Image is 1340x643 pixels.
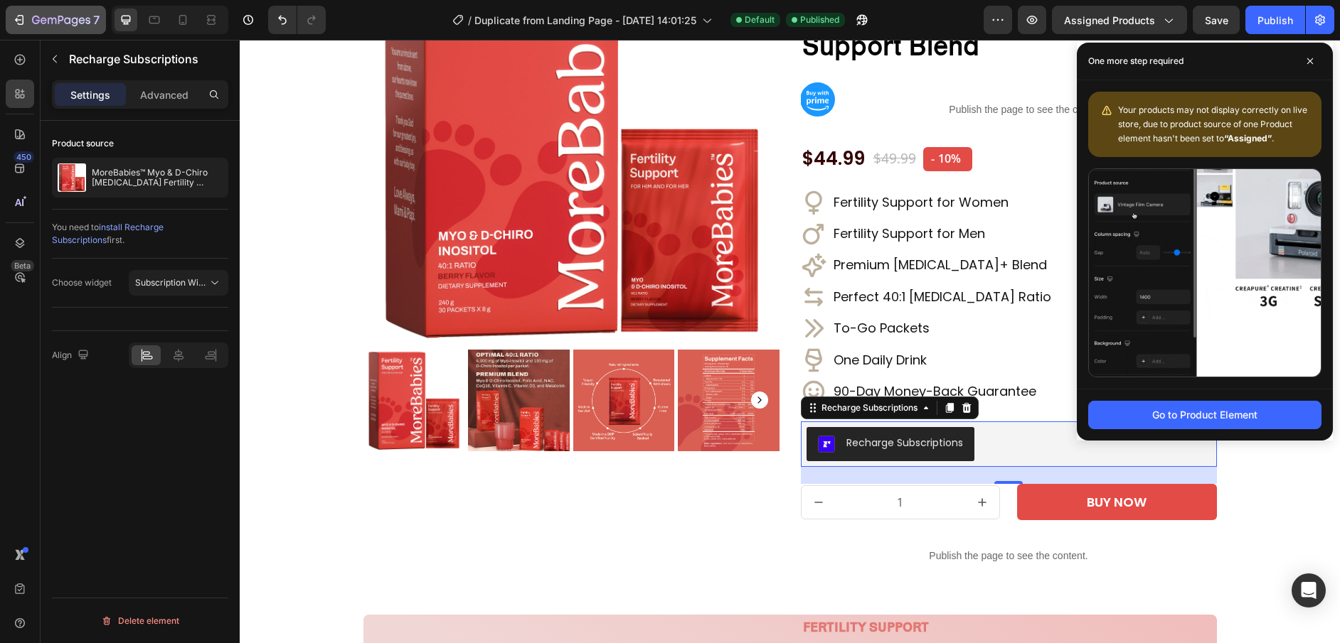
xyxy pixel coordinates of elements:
span: Default [745,13,775,26]
div: Choose widget [52,276,112,289]
div: Open Intercom Messenger [1292,573,1326,607]
b: “Assigned” [1224,133,1272,144]
button: increment [725,446,760,479]
div: 10% [697,109,723,129]
button: BUY NOW [777,444,977,480]
span: Published [800,13,839,26]
span: / [468,13,472,28]
p: MoreBabies™ Myo & D-Chiro [MEDICAL_DATA] Fertility Support Blend [92,168,223,188]
p: One Daily Drink [594,309,812,332]
p: Recharge Subscriptions [69,50,223,67]
p: FERTILITY SUPPORT [563,576,976,598]
div: Delete element [101,612,179,630]
p: 7 [93,11,100,28]
p: Perfect 40:1 [MEDICAL_DATA] Ratio [594,246,812,269]
span: install Recharge Subscriptions [52,222,164,245]
input: quantity [596,446,726,479]
span: Assigned Products [1064,13,1155,28]
button: Carousel Next Arrow [511,352,528,369]
div: $49.99 [632,109,678,129]
p: One more step required [1088,54,1184,68]
div: BUY NOW [847,453,907,472]
button: Go to Product Element [1088,401,1322,429]
p: 90-Day Money-Back Guarantee [594,340,812,363]
div: Undo/Redo [268,6,326,34]
div: Recharge Subscriptions [607,396,723,411]
button: Save [1193,6,1240,34]
div: 450 [14,151,34,163]
img: More Babies Myo & D-Chiro Inositol Powder with Folic Acid, NAC, CoQ10, Vitamin C, Vitamin D3, and... [228,310,330,411]
span: Subscription Widget [135,277,216,288]
p: Publish the page to see the content. [601,63,977,77]
div: Product source [52,137,114,150]
img: MoreBabies Myo-Inositol & D-Chiro Inositol Powder, Fertility Supplements for Women and Men, True ... [124,310,225,411]
iframe: Design area [240,40,1340,643]
img: gempages_504395895408690282-97fbde68-3e99-43e9-a709-e5cf2edd432b.svg [561,43,595,77]
p: Advanced [140,87,188,102]
div: Go to Product Element [1152,407,1257,422]
div: Recharge Subscriptions [579,362,681,374]
button: decrement [562,446,596,479]
p: Fertility Support for Men [594,183,812,205]
div: Beta [11,260,34,271]
p: Publish the page to see the content. [561,509,977,524]
button: Recharge Subscriptions [567,387,735,421]
img: product feature img [58,163,86,192]
div: $44.99 [561,106,627,133]
div: - [689,109,697,130]
button: 7 [6,6,106,34]
button: Subscription Widget [129,270,228,296]
button: Delete element [52,610,228,632]
span: Save [1205,14,1228,26]
p: Settings [70,87,110,102]
p: To-Go Packets [594,277,812,300]
p: Fertility Support for Women [594,151,812,174]
div: You need to first. [52,221,228,247]
button: Publish [1245,6,1305,34]
div: Align [52,346,92,365]
span: Your products may not display correctly on live store, due to product source of one Product eleme... [1118,104,1307,144]
p: Premium [MEDICAL_DATA]+ Blend [594,214,812,237]
button: Assigned Products [1052,6,1187,34]
span: Duplicate from Landing Page - [DATE] 14:01:25 [474,13,696,28]
div: Publish [1257,13,1293,28]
